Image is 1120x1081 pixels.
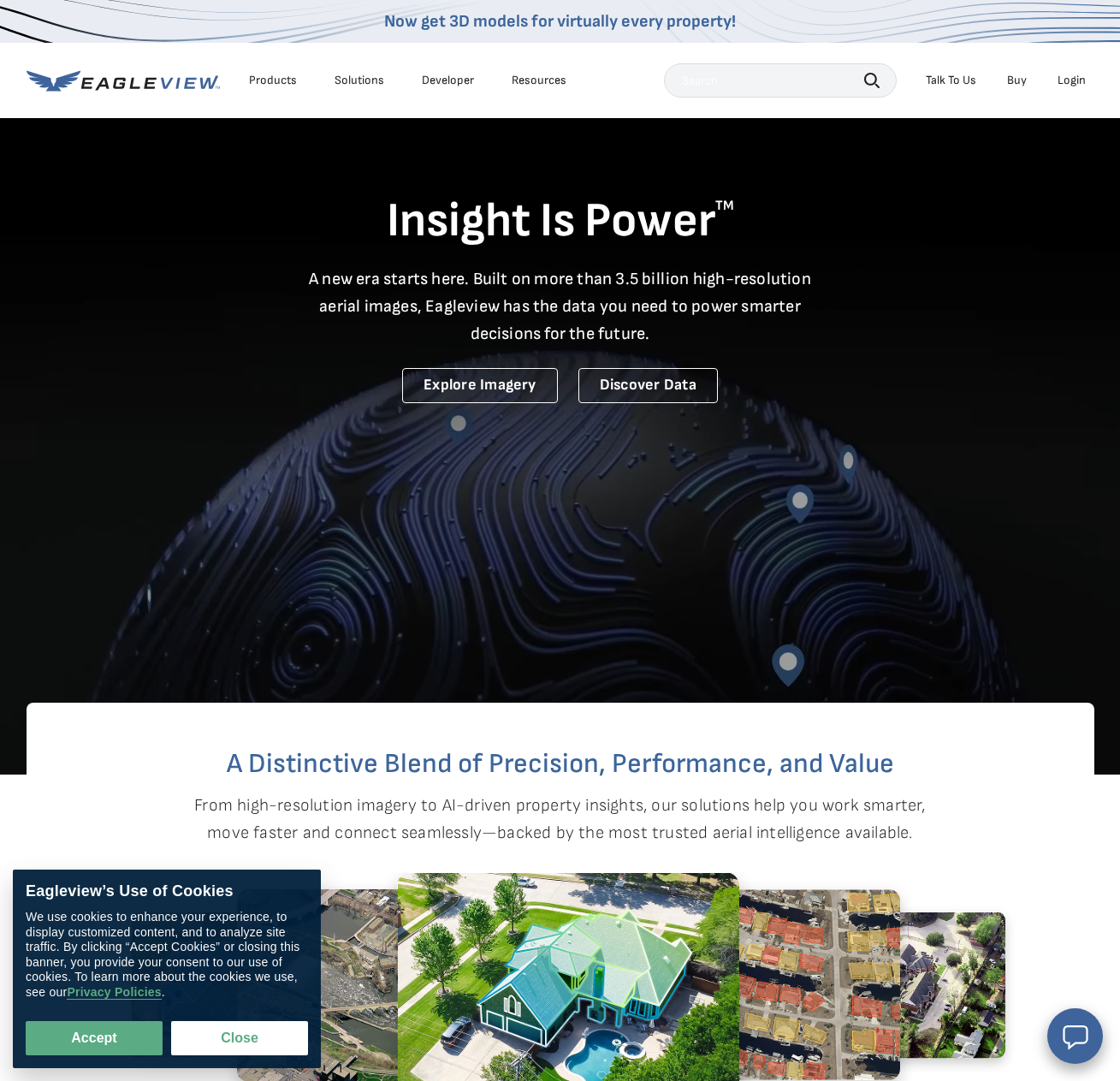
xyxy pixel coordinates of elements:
a: Buy [1007,73,1027,88]
div: Login [1058,73,1086,88]
h1: Insight Is Power [27,192,1094,252]
button: Accept [26,1021,163,1055]
a: Developer [422,73,474,88]
input: Search [664,63,897,98]
sup: TM [715,198,734,214]
p: A new era starts here. Built on more than 3.5 billion high-resolution aerial images, Eagleview ha... [299,265,822,347]
div: Eagleview’s Use of Cookies [26,882,308,901]
a: Discover Data [578,368,718,403]
h2: A Distinctive Blend of Precision, Performance, and Value [95,751,1026,778]
div: Talk To Us [926,73,976,88]
a: Explore Imagery [402,368,558,403]
div: Products [249,73,297,88]
button: Close [171,1021,308,1055]
a: Now get 3D models for virtually every property! [384,11,736,32]
button: Open chat window [1047,1008,1103,1064]
div: We use cookies to enhance your experience, to display customized content, and to analyze site tra... [26,910,308,1000]
p: From high-resolution imagery to AI-driven property insights, our solutions help you work smarter,... [194,792,927,846]
div: Resources [512,73,566,88]
div: Solutions [335,73,384,88]
a: Privacy Policies [67,985,161,1000]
